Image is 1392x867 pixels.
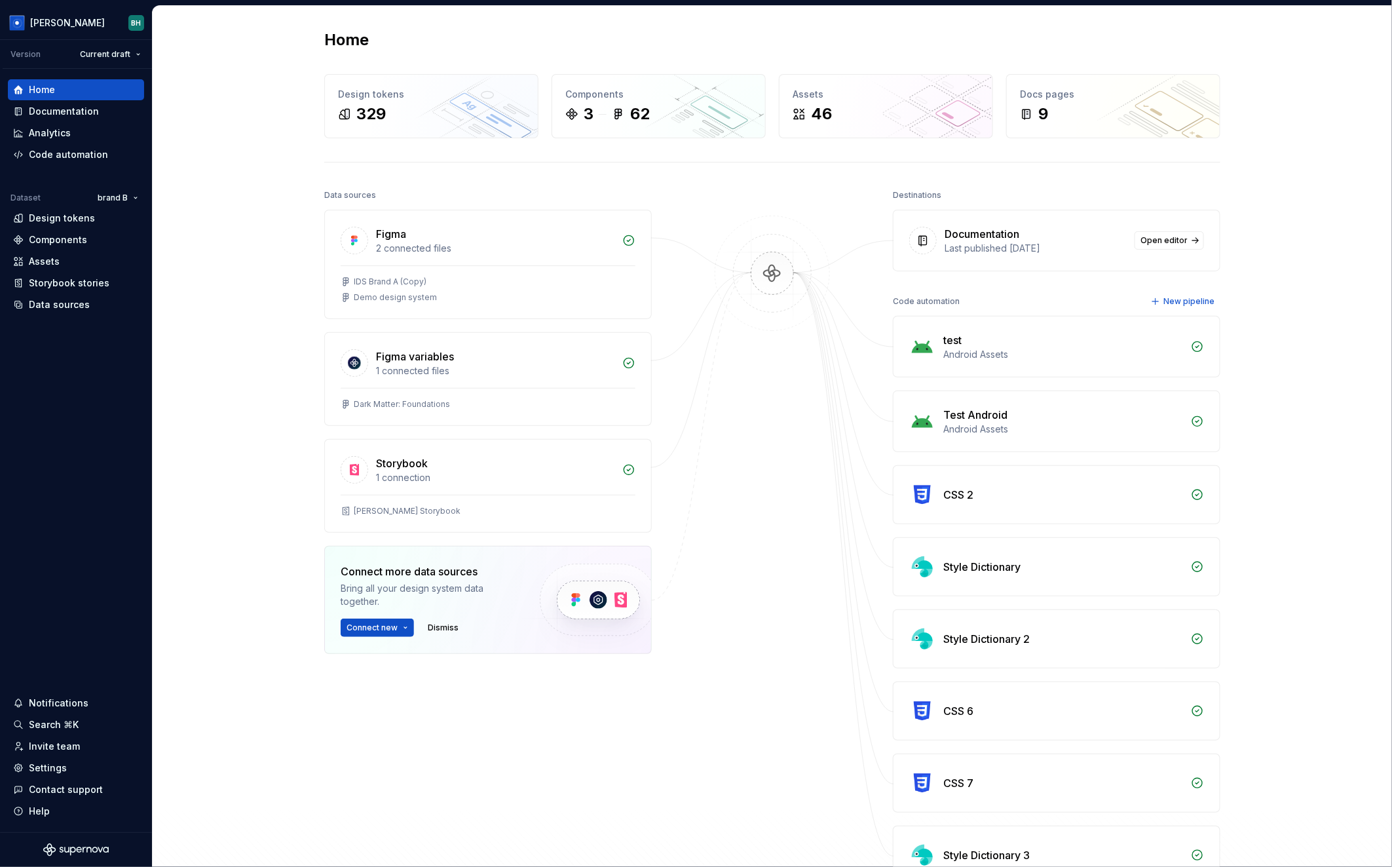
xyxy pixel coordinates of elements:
[341,582,517,608] div: Bring all your design system data together.
[354,277,426,287] div: IDS Brand A (Copy)
[98,193,128,203] span: brand B
[422,619,464,637] button: Dismiss
[43,843,109,857] svg: Supernova Logo
[29,805,50,818] div: Help
[376,349,454,364] div: Figma variables
[324,29,369,50] h2: Home
[29,783,103,796] div: Contact support
[347,623,398,633] span: Connect new
[8,79,144,100] a: Home
[29,761,67,775] div: Settings
[1020,88,1207,101] div: Docs pages
[341,564,517,579] div: Connect more data sources
[324,186,376,204] div: Data sources
[324,210,652,319] a: Figma2 connected filesIDS Brand A (Copy)Demo design system
[324,439,652,533] a: Storybook1 connection[PERSON_NAME] Storybook
[943,407,1007,423] div: Test Android
[10,193,41,203] div: Dataset
[29,126,71,140] div: Analytics
[779,74,993,138] a: Assets46
[893,292,960,311] div: Code automation
[1135,231,1204,250] a: Open editor
[943,775,973,791] div: CSS 7
[29,718,79,731] div: Search ⌘K
[943,703,973,719] div: CSS 6
[630,104,650,125] div: 62
[565,88,752,101] div: Components
[9,15,25,31] img: 049812b6-2877-400d-9dc9-987621144c16.png
[74,45,147,64] button: Current draft
[811,104,832,125] div: 46
[8,758,144,779] a: Settings
[8,714,144,735] button: Search ⌘K
[29,697,88,710] div: Notifications
[376,471,614,484] div: 1 connection
[92,189,144,207] button: brand B
[793,88,979,101] div: Assets
[354,506,461,516] div: [PERSON_NAME] Storybook
[943,348,1183,361] div: Android Assets
[1038,104,1048,125] div: 9
[943,559,1021,575] div: Style Dictionary
[552,74,766,138] a: Components362
[428,623,459,633] span: Dismiss
[1140,235,1188,246] span: Open editor
[8,294,144,315] a: Data sources
[8,693,144,714] button: Notifications
[8,101,144,122] a: Documentation
[943,332,962,348] div: test
[132,18,141,28] div: BH
[893,186,941,204] div: Destinations
[3,9,149,37] button: [PERSON_NAME]BH
[8,144,144,165] a: Code automation
[1163,296,1214,307] span: New pipeline
[29,277,109,290] div: Storybook stories
[10,49,41,60] div: Version
[324,74,538,138] a: Design tokens329
[341,619,414,637] button: Connect new
[324,332,652,426] a: Figma variables1 connected filesDark Matter: Foundations
[376,455,428,471] div: Storybook
[376,242,614,255] div: 2 connected files
[8,273,144,294] a: Storybook stories
[8,779,144,800] button: Contact support
[943,423,1183,436] div: Android Assets
[945,226,1019,242] div: Documentation
[30,16,105,29] div: [PERSON_NAME]
[943,487,973,503] div: CSS 2
[29,255,60,268] div: Assets
[943,631,1030,647] div: Style Dictionary 2
[356,104,386,125] div: 329
[1147,292,1220,311] button: New pipeline
[29,148,108,161] div: Code automation
[354,399,450,410] div: Dark Matter: Foundations
[943,847,1030,863] div: Style Dictionary 3
[376,226,406,242] div: Figma
[29,298,90,311] div: Data sources
[1006,74,1220,138] a: Docs pages9
[584,104,593,125] div: 3
[8,801,144,822] button: Help
[8,229,144,250] a: Components
[29,740,80,753] div: Invite team
[80,49,130,60] span: Current draft
[29,212,95,225] div: Design tokens
[376,364,614,377] div: 1 connected files
[29,233,87,246] div: Components
[8,251,144,272] a: Assets
[8,208,144,229] a: Design tokens
[29,105,99,118] div: Documentation
[354,292,437,303] div: Demo design system
[945,242,1127,255] div: Last published [DATE]
[29,83,55,96] div: Home
[8,736,144,757] a: Invite team
[338,88,525,101] div: Design tokens
[8,123,144,144] a: Analytics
